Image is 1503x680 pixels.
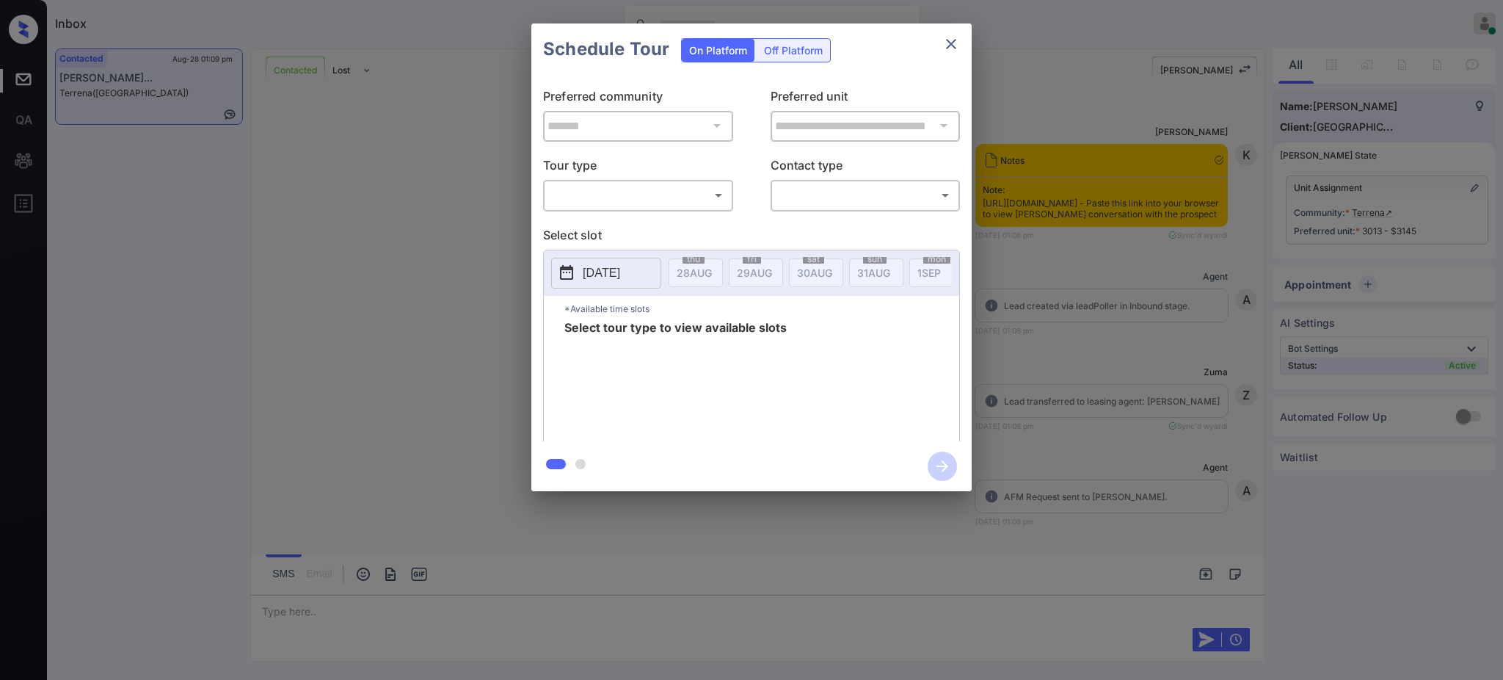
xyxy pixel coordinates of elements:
button: [DATE] [551,257,661,288]
p: *Available time slots [564,295,959,321]
h2: Schedule Tour [531,23,681,75]
div: On Platform [682,39,754,62]
span: Select tour type to view available slots [564,321,787,438]
p: Contact type [771,156,961,179]
p: [DATE] [583,264,620,281]
p: Preferred community [543,87,733,110]
p: Tour type [543,156,733,179]
div: Off Platform [757,39,830,62]
button: close [936,29,966,59]
p: Select slot [543,225,960,249]
p: Preferred unit [771,87,961,110]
